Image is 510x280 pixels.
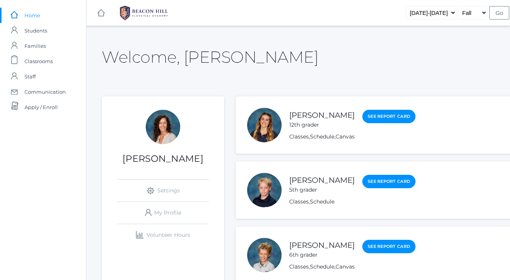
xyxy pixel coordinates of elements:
span: Students [24,23,47,38]
a: [PERSON_NAME] [289,111,355,120]
div: 12th grader [289,121,355,129]
div: 6th grader [289,251,355,259]
a: Canvas [336,263,355,270]
a: Canvas [336,133,355,140]
span: Home [24,8,40,23]
input: Go [489,6,509,20]
div: , , [289,133,415,141]
a: Classes [289,133,309,140]
span: Staff [24,69,36,84]
a: Volunteer Hours [117,224,209,246]
a: Schedule [310,133,334,140]
div: Cari Burke [146,110,180,144]
a: Schedule [310,198,334,205]
a: [PERSON_NAME] [289,176,355,185]
span: Apply / Enroll [24,99,58,115]
a: My Profile [117,202,209,224]
a: See Report Card [362,175,415,188]
span: Classrooms [24,54,53,69]
a: Classes [289,263,309,270]
h2: Welcome, [PERSON_NAME] [102,48,318,66]
h1: [PERSON_NAME] [102,154,224,164]
a: See Report Card [362,240,415,253]
a: Settings [117,180,209,202]
div: Elliot Burke [247,173,282,207]
div: Calvin Burke [247,238,282,272]
a: Classes [289,198,309,205]
img: BHCALogos-05-308ed15e86a5a0abce9b8dd61676a3503ac9727e845dece92d48e8588c001991.png [115,3,173,23]
a: See Report Card [362,110,415,123]
a: Schedule [310,263,334,270]
a: [PERSON_NAME] [289,241,355,250]
div: , [289,198,415,206]
div: Ana Burke [247,108,282,142]
div: 5th grader [289,186,355,194]
span: Families [24,38,46,54]
div: , , [289,263,415,271]
span: Communication [24,84,66,99]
